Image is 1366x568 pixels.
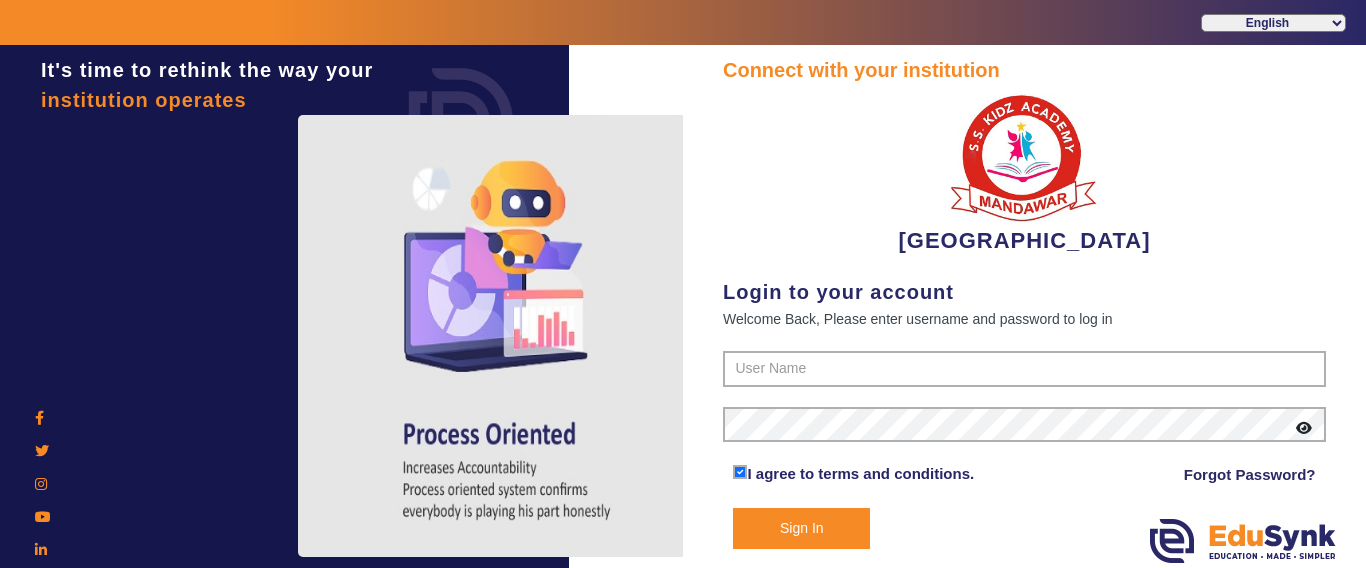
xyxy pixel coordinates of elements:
input: User Name [723,351,1326,387]
img: b9104f0a-387a-4379-b368-ffa933cda262 [949,85,1099,224]
img: login.png [386,45,536,195]
span: It's time to rethink the way your [41,59,373,81]
div: Welcome Back, Please enter username and password to log in [723,307,1326,331]
div: [GEOGRAPHIC_DATA] [723,85,1326,257]
div: Login to your account [723,277,1326,307]
span: institution operates [41,89,247,111]
a: Forgot Password? [1184,463,1316,487]
img: edusynk.png [1150,519,1336,563]
a: I agree to terms and conditions. [747,465,974,482]
img: login4.png [298,115,718,557]
button: Sign In [733,508,870,549]
div: Connect with your institution [723,55,1326,85]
